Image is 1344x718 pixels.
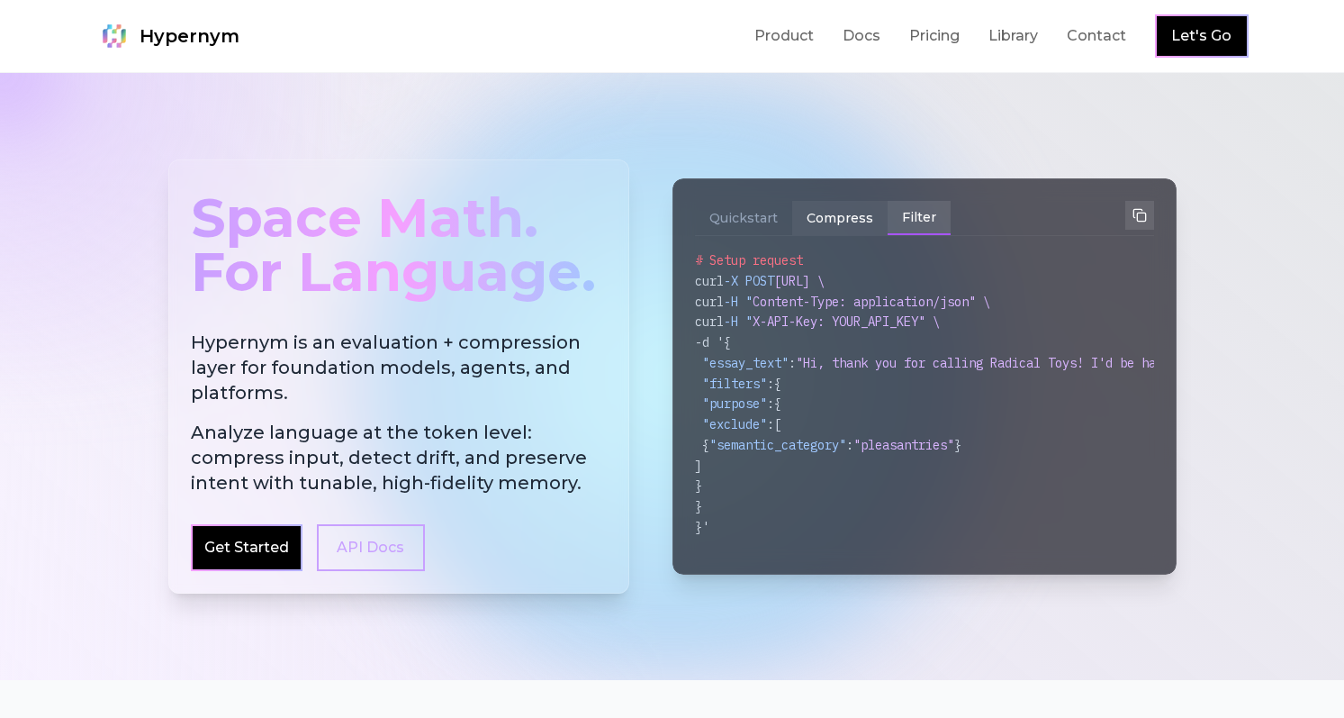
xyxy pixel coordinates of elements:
[695,437,709,453] span: {
[695,201,792,235] button: Quickstart
[702,355,789,371] span: "essay_text"
[695,498,702,514] span: }
[767,395,781,412] span: : {
[191,420,607,495] span: Analyze language at the token level: compress input, detect drift, and preserve intent with tunab...
[702,416,767,432] span: "exclude"
[724,294,753,310] span: -H "
[695,458,702,474] span: ]
[853,437,954,453] span: "pleasantries"
[695,334,731,350] span: -d '{
[754,25,814,47] a: Product
[191,182,607,308] div: Space Math. For Language.
[695,314,724,330] span: curl
[843,25,880,47] a: Docs
[1171,25,1231,47] a: Let's Go
[695,273,724,289] span: curl
[709,437,846,453] span: "semantic_category"
[1125,201,1154,230] button: Copy to clipboard
[767,416,781,432] span: : [
[909,25,960,47] a: Pricing
[191,330,607,495] h2: Hypernym is an evaluation + compression layer for foundation models, agents, and platforms.
[774,273,825,289] span: [URL] \
[753,314,940,330] span: X-API-Key: YOUR_API_KEY" \
[702,395,767,412] span: "purpose"
[204,537,289,559] a: Get Started
[695,252,803,268] span: # Setup request
[702,376,767,392] span: "filters"
[695,477,702,494] span: }
[695,519,709,535] span: }'
[695,294,724,310] span: curl
[724,273,774,289] span: -X POST
[140,23,239,49] span: Hypernym
[954,437,961,453] span: }
[846,437,853,453] span: :
[767,376,781,392] span: : {
[317,524,425,571] a: API Docs
[792,201,888,235] button: Compress
[888,201,951,235] button: Filter
[988,25,1038,47] a: Library
[1067,25,1126,47] a: Contact
[724,314,753,330] span: -H "
[789,355,796,371] span: :
[753,294,990,310] span: Content-Type: application/json" \
[96,18,239,54] a: Hypernym
[96,18,132,54] img: Hypernym Logo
